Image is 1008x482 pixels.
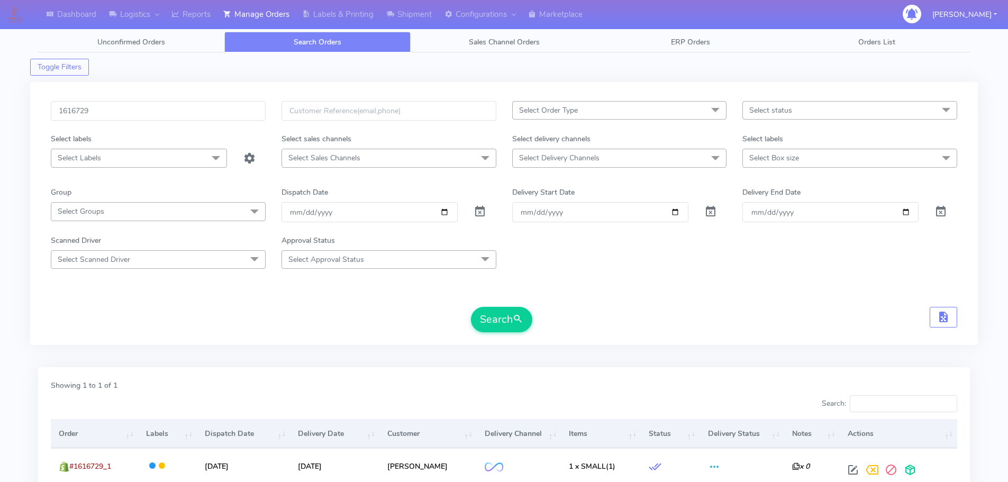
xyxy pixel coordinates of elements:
span: ERP Orders [671,37,710,47]
span: Select Box size [749,153,799,163]
input: Customer Reference(email,phone) [281,101,496,121]
th: Dispatch Date: activate to sort column ascending [197,420,290,448]
button: [PERSON_NAME] [924,4,1005,25]
th: Items: activate to sort column ascending [561,420,641,448]
span: (1) [569,461,615,471]
th: Labels: activate to sort column ascending [138,420,197,448]
span: Select status [749,105,792,115]
label: Delivery End Date [742,187,801,198]
th: Customer: activate to sort column ascending [379,420,477,448]
label: Showing 1 to 1 of 1 [51,380,117,391]
th: Order: activate to sort column ascending [51,420,138,448]
ul: Tabs [38,32,970,52]
label: Approval Status [281,235,335,246]
span: Sales Channel Orders [469,37,540,47]
input: Search: [850,395,957,412]
span: 1 x SMALL [569,461,606,471]
input: Order Id [51,101,266,121]
th: Delivery Date: activate to sort column ascending [290,420,379,448]
label: Group [51,187,71,198]
span: #1616729_1 [69,461,111,471]
span: Select Order Type [519,105,578,115]
span: Select Sales Channels [288,153,360,163]
th: Actions: activate to sort column ascending [840,420,957,448]
label: Select labels [742,133,783,144]
button: Toggle Filters [30,59,89,76]
th: Status: activate to sort column ascending [641,420,700,448]
th: Notes: activate to sort column ascending [784,420,840,448]
label: Delivery Start Date [512,187,575,198]
span: Search Orders [294,37,341,47]
label: Scanned Driver [51,235,101,246]
span: Orders List [858,37,895,47]
span: Unconfirmed Orders [97,37,165,47]
span: Select Labels [58,153,101,163]
th: Delivery Channel: activate to sort column ascending [477,420,561,448]
label: Dispatch Date [281,187,328,198]
button: Search [471,307,532,332]
span: Select Approval Status [288,254,364,265]
i: x 0 [792,461,810,471]
img: OnFleet [485,462,503,471]
label: Select labels [51,133,92,144]
label: Search: [822,395,957,412]
span: Select Groups [58,206,104,216]
label: Select sales channels [281,133,351,144]
span: Select Scanned Driver [58,254,130,265]
label: Select delivery channels [512,133,591,144]
th: Delivery Status: activate to sort column ascending [700,420,784,448]
img: shopify.png [59,461,69,472]
span: Select Delivery Channels [519,153,600,163]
